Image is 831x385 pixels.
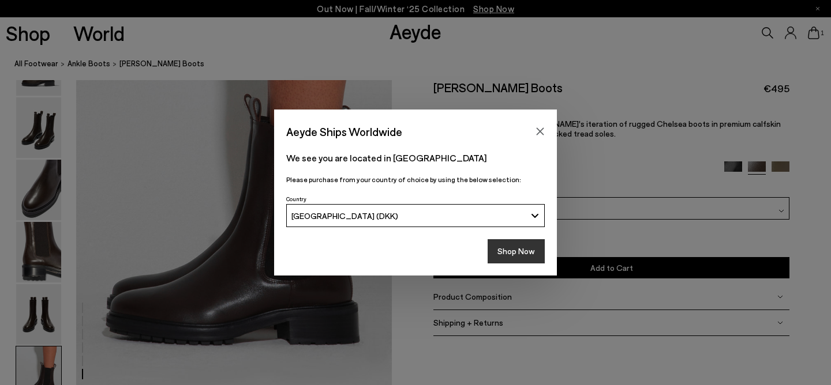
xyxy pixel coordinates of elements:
button: Close [531,123,549,140]
span: Aeyde Ships Worldwide [286,122,402,142]
button: Shop Now [488,239,545,263]
p: Please purchase from your country of choice by using the below selection: [286,174,545,185]
span: [GEOGRAPHIC_DATA] (DKK) [291,211,398,221]
p: We see you are located in [GEOGRAPHIC_DATA] [286,151,545,165]
span: Country [286,195,306,202]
